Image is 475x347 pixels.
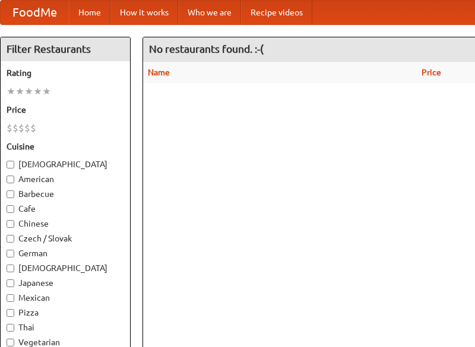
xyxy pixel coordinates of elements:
a: Who we are [178,1,241,24]
h5: Cuisine [7,141,124,152]
input: Chinese [7,220,14,228]
input: Cafe [7,205,14,213]
label: Barbecue [7,188,124,200]
li: ★ [15,85,24,98]
input: Mexican [7,294,14,302]
a: How it works [110,1,178,24]
input: German [7,250,14,257]
label: Thai [7,321,124,333]
li: $ [7,122,12,135]
input: Barbecue [7,190,14,198]
li: ★ [33,85,42,98]
input: Vegetarian [7,339,14,346]
input: [DEMOGRAPHIC_DATA] [7,265,14,272]
label: [DEMOGRAPHIC_DATA] [7,158,124,170]
input: Czech / Slovak [7,235,14,243]
li: ★ [7,85,15,98]
h5: Rating [7,67,124,79]
h4: Filter Restaurants [1,37,130,61]
a: Price [422,68,441,77]
label: Pizza [7,307,124,319]
label: Chinese [7,218,124,230]
input: [DEMOGRAPHIC_DATA] [7,161,14,168]
ng-pluralize: No restaurants found. :-( [149,43,264,55]
li: $ [24,122,30,135]
li: $ [12,122,18,135]
a: Home [69,1,110,24]
label: Mexican [7,292,124,304]
li: $ [18,122,24,135]
li: ★ [24,85,33,98]
label: Cafe [7,203,124,215]
label: [DEMOGRAPHIC_DATA] [7,262,124,274]
li: $ [30,122,36,135]
h5: Price [7,104,124,116]
a: Name [148,68,170,77]
input: Japanese [7,279,14,287]
a: FoodMe [1,1,69,24]
input: Thai [7,324,14,332]
input: American [7,176,14,183]
label: Czech / Slovak [7,233,124,244]
label: German [7,247,124,259]
label: American [7,173,124,185]
label: Japanese [7,277,124,289]
li: ★ [42,85,51,98]
input: Pizza [7,309,14,317]
a: Recipe videos [241,1,312,24]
